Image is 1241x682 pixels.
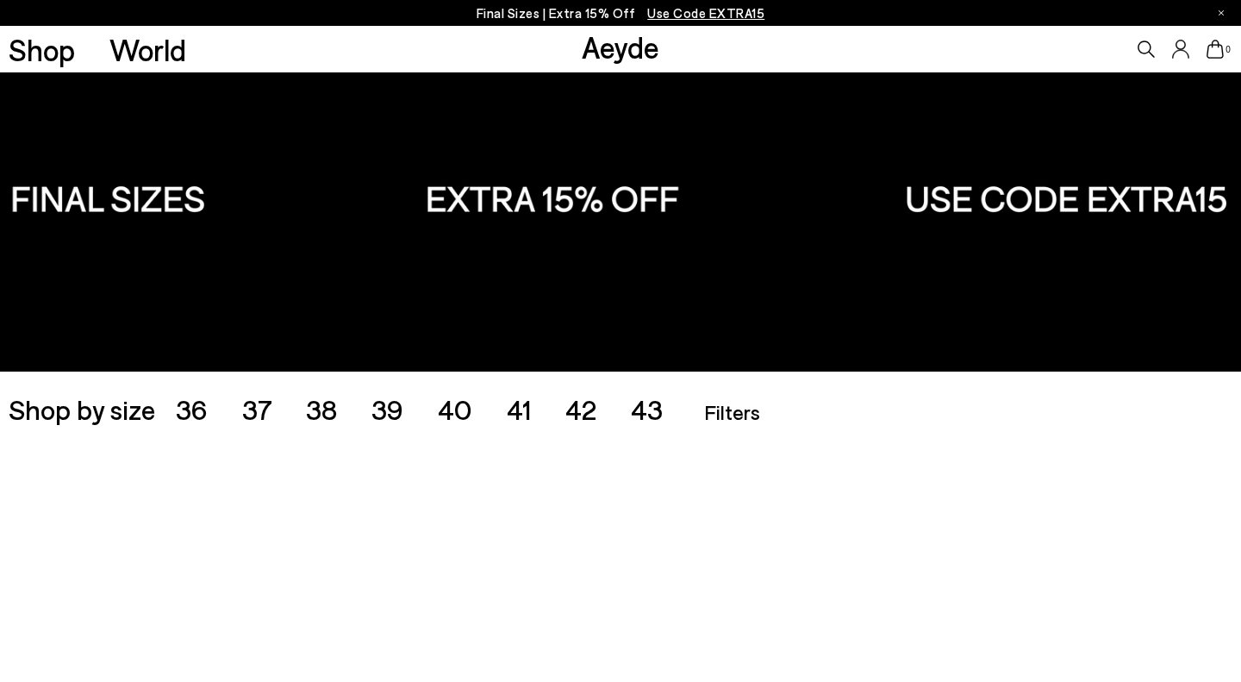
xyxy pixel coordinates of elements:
[582,28,659,65] a: Aeyde
[438,392,472,425] span: 40
[109,34,186,65] a: World
[371,392,403,425] span: 39
[306,392,337,425] span: 38
[647,5,764,21] span: Navigate to /collections/ss25-final-sizes
[507,392,532,425] span: 41
[1224,45,1232,54] span: 0
[477,3,765,24] p: Final Sizes | Extra 15% Off
[9,395,155,422] span: Shop by size
[1207,40,1224,59] a: 0
[704,399,760,424] span: Filters
[242,392,272,425] span: 37
[631,392,663,425] span: 43
[176,392,208,425] span: 36
[9,34,75,65] a: Shop
[565,392,596,425] span: 42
